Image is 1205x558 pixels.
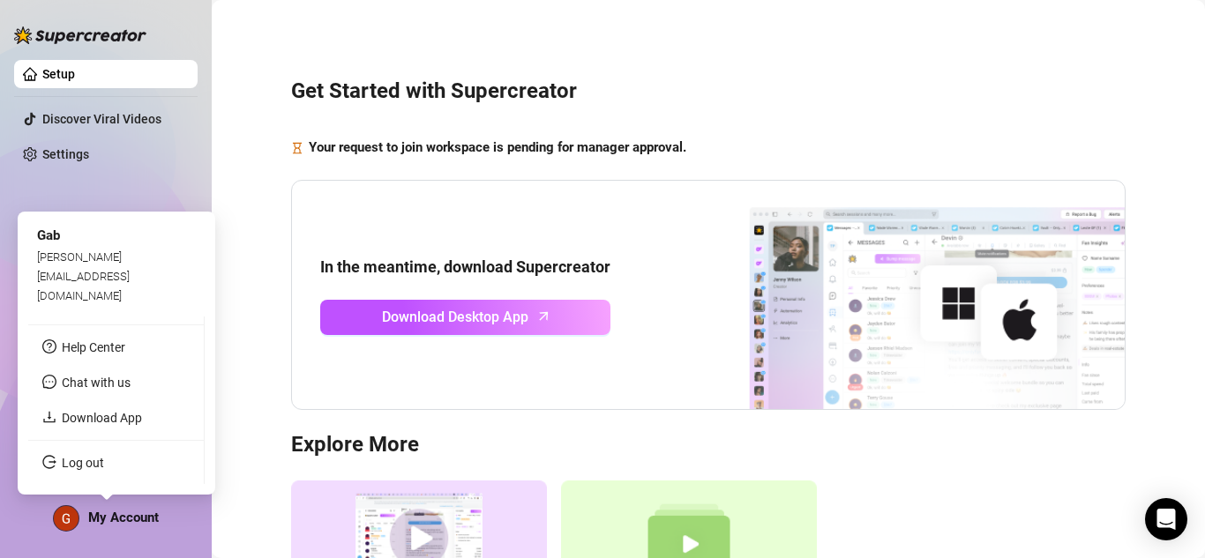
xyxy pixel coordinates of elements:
img: download app [684,181,1125,410]
span: hourglass [291,138,303,159]
strong: In the meantime, download Supercreator [320,257,610,276]
a: Settings [42,147,89,161]
a: Setup [42,67,75,81]
div: Open Intercom Messenger [1145,498,1187,540]
h3: Explore More [291,431,1126,459]
span: Chat with us [62,376,131,390]
span: Gab [37,227,60,243]
a: Help Center [62,340,125,354]
span: My Account [88,510,159,525]
strong: Your request to join workspace is pending for manager approval. [309,139,686,155]
span: message [42,375,56,389]
a: Download App [62,411,142,425]
span: Download Desktop App [382,306,528,328]
h3: Get Started with Supercreator [291,78,1126,106]
span: arrow-up [534,306,554,326]
a: Log out [62,456,104,470]
a: Download Desktop Apparrow-up [320,300,610,335]
img: logo-BBDzfeDw.svg [14,26,146,44]
span: [PERSON_NAME][EMAIL_ADDRESS][DOMAIN_NAME] [37,250,130,303]
li: Log out [28,449,204,477]
img: ACg8ocKWf5nPuNgWaqT6chLbIm6K10Q3rKFaIssiC_6zdgqI4dEeJw=s96-c [54,506,79,531]
a: Discover Viral Videos [42,112,161,126]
